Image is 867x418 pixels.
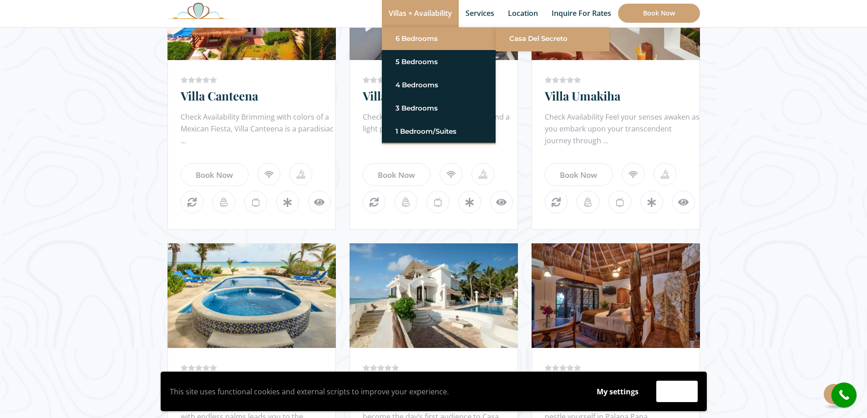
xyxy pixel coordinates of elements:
[167,2,229,19] img: Awesome Logo
[545,163,613,186] a: Book Now
[363,163,431,186] a: Book Now
[395,123,482,140] a: 1 Bedroom/Suites
[588,381,647,402] button: My settings
[395,77,482,93] a: 4 Bedrooms
[545,88,620,104] a: Villa Umakiha
[363,88,421,104] a: Villa Sarita
[170,385,579,398] p: This site uses functional cookies and external scripts to improve your experience.
[656,381,698,402] button: Accept
[181,88,258,104] a: Villa Canteena
[832,383,857,408] a: call
[363,111,517,147] div: Check Availability With a twist of gold and a light push of turquoise, ingress ...
[395,100,482,116] a: 3 Bedrooms
[509,30,596,47] a: Casa del Secreto
[545,111,700,147] div: Check Availability Feel your senses awaken as you embark upon your transcendent journey through ...
[618,4,700,23] a: Book Now
[395,30,482,47] a: 6 Bedrooms
[834,385,854,405] i: call
[395,54,482,70] a: 5 Bedrooms
[181,111,335,147] div: Check Availability Brimming with colors of a Mexican Fiesta, Villa Canteena is a paradisiac ...
[181,163,248,186] a: Book Now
